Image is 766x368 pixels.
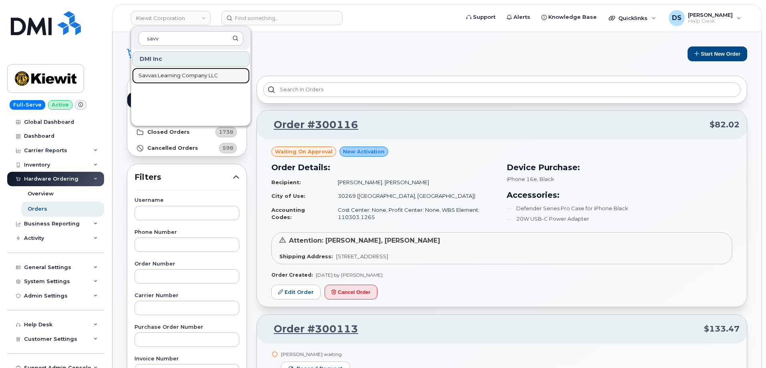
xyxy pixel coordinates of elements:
[132,68,250,84] a: Savvas Learning Company LLC
[127,108,247,124] a: Processed Orders85
[271,272,313,278] strong: Order Created:
[271,285,321,300] a: Edit Order
[132,51,250,67] div: DMI Inc
[263,82,740,97] input: Search in orders
[704,323,740,335] span: $133.47
[316,272,383,278] span: [DATE] by [PERSON_NAME]
[688,46,747,61] button: Start New Order
[271,161,497,173] h3: Order Details:
[127,124,247,140] a: Closed Orders1738
[325,285,377,300] button: Cancel Order
[223,144,233,152] span: 598
[271,207,305,221] strong: Accounting Codes:
[537,176,554,182] span: , Black
[336,253,388,259] span: [STREET_ADDRESS]
[281,351,350,358] div: [PERSON_NAME] waiting
[507,176,537,182] span: iPhone 16e
[507,215,732,223] li: 20W USB-C Power Adapter
[271,193,305,199] strong: City of Use:
[134,325,239,330] label: Purchase Order Number
[343,148,385,155] span: New Activation
[134,356,239,362] label: Invoice Number
[507,161,732,173] h3: Device Purchase:
[127,76,247,92] a: All Orders2468
[507,205,732,212] li: Defender Series Pro Case for iPhone Black
[331,203,497,224] td: Cost Center: None, Profit Center: None, WBS Element: 110303.1265
[127,92,247,108] a: Open Orders47
[507,189,732,201] h3: Accessories:
[138,31,243,46] input: Search
[331,175,497,189] td: [PERSON_NAME]. [PERSON_NAME]
[134,293,239,298] label: Carrier Number
[127,140,247,156] a: Cancelled Orders598
[271,179,301,185] strong: Recipient:
[147,145,198,151] strong: Cancelled Orders
[134,230,239,235] label: Phone Number
[331,189,497,203] td: 30269 ([GEOGRAPHIC_DATA], [GEOGRAPHIC_DATA])
[279,253,333,259] strong: Shipping Address:
[219,128,233,136] span: 1738
[134,198,239,203] label: Username
[275,148,333,155] span: Waiting On Approval
[147,129,190,135] strong: Closed Orders
[710,119,740,131] span: $82.02
[264,322,358,336] a: Order #300113
[289,237,440,244] span: Attention: [PERSON_NAME], [PERSON_NAME]
[134,261,239,267] label: Order Number
[264,118,358,132] a: Order #300116
[731,333,760,362] iframe: Messenger Launcher
[134,171,233,183] span: Filters
[138,72,218,80] span: Savvas Learning Company LLC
